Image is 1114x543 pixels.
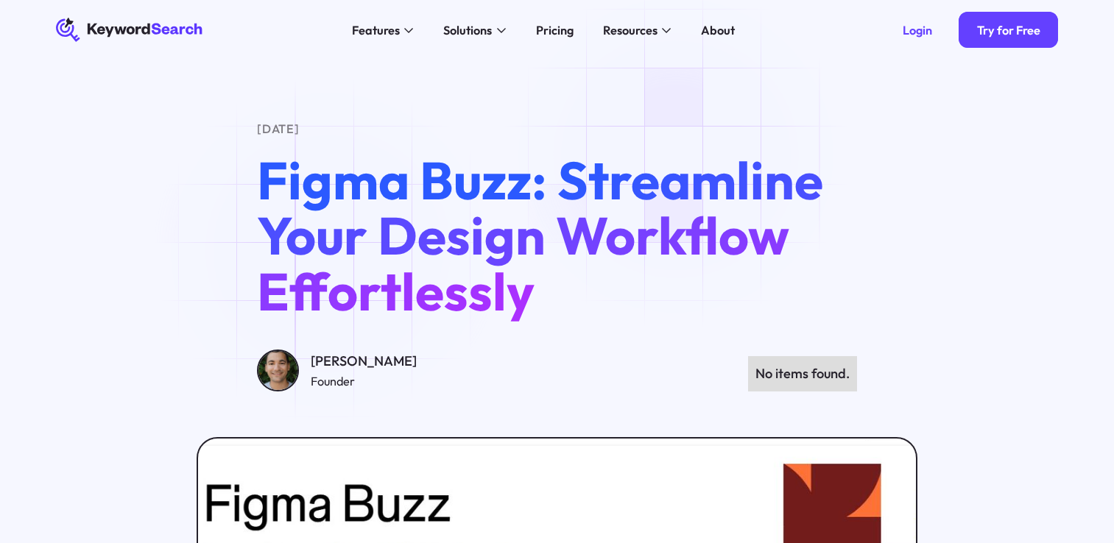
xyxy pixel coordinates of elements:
div: About [701,21,735,39]
div: [DATE] [257,120,857,138]
div: Resources [603,21,658,39]
div: Features [352,21,400,39]
div: Founder [311,372,417,390]
a: About [692,18,744,42]
div: Solutions [443,21,492,39]
div: Login [903,23,932,38]
a: Login [884,12,950,48]
div: Try for Free [977,23,1040,38]
div: Pricing [536,21,574,39]
a: Pricing [526,18,582,42]
a: Try for Free [959,12,1058,48]
span: Figma Buzz: Streamline Your Design Workflow Effortlessly [257,147,823,324]
div: [PERSON_NAME] [311,351,417,372]
div: No items found. [755,363,850,385]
